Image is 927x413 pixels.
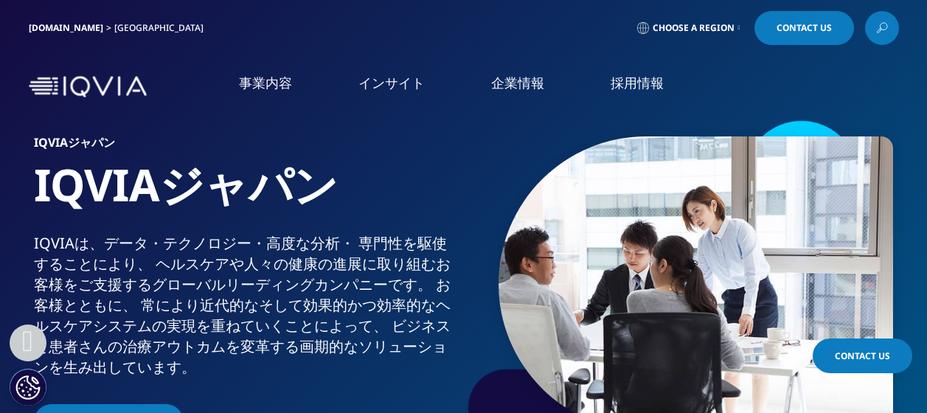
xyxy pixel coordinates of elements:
a: 事業内容 [239,74,292,92]
h6: IQVIAジャパン [34,136,458,157]
a: 企業情報 [491,74,544,92]
span: Contact Us [777,24,832,32]
nav: Primary [153,52,899,122]
a: Contact Us [813,339,912,373]
h1: IQVIAジャパン [34,157,458,233]
div: [GEOGRAPHIC_DATA] [114,22,209,34]
span: Contact Us [835,350,890,362]
a: インサイト [358,74,425,92]
span: Choose a Region [653,22,735,34]
a: Contact Us [754,11,854,45]
button: Cookie 設定 [10,369,46,406]
a: 採用情報 [611,74,664,92]
a: [DOMAIN_NAME] [29,21,103,34]
div: IQVIAは、​データ・​テクノロジー・​高度な​分析・​ 専門性を​駆使する​ことに​より、​ ヘルスケアや​人々の​健康の​進展に​取り組む​お客様を​ご支援​する​グローバル​リーディング... [34,233,458,378]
